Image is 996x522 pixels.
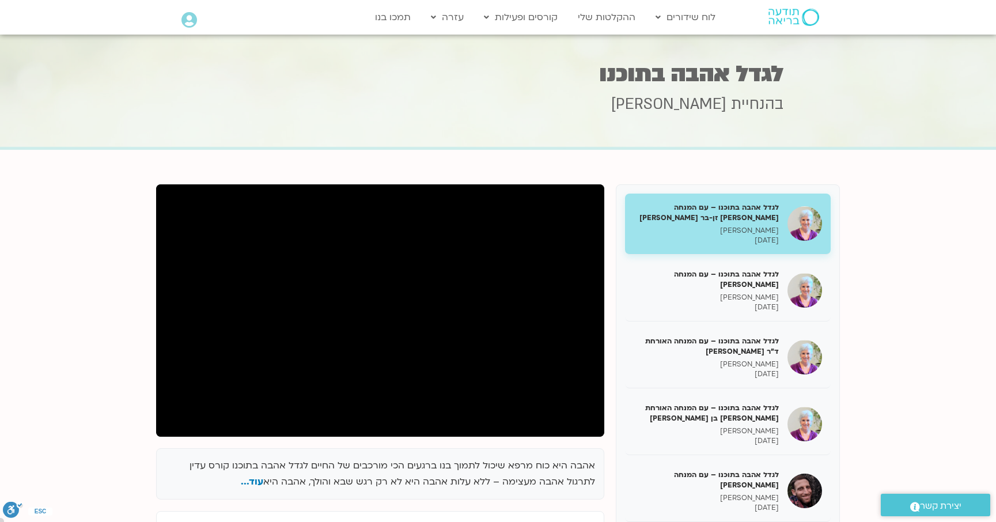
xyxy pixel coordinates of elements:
[634,403,779,423] h5: לגדל אהבה בתוכנו – עם המנחה האורחת [PERSON_NAME] בן [PERSON_NAME]
[787,273,822,308] img: לגדל אהבה בתוכנו – עם המנחה האורח ענבר בר קמה
[787,474,822,508] img: לגדל אהבה בתוכנו – עם המנחה האורח בן קמינסקי
[650,6,721,28] a: לוח שידורים
[634,236,779,245] p: [DATE]
[634,202,779,223] h5: לגדל אהבה בתוכנו – עם המנחה [PERSON_NAME] זן-בר [PERSON_NAME]
[634,369,779,379] p: [DATE]
[787,340,822,375] img: לגדל אהבה בתוכנו – עם המנחה האורחת ד"ר נועה אלבלדה
[634,493,779,503] p: [PERSON_NAME]
[213,63,783,85] h1: לגדל אהבה בתוכנו
[165,457,595,491] p: אהבה היא כוח מרפא שיכול לתמוך בנו ברגעים הכי מורכבים של החיים לגדל אהבה בתוכנו קורס עדין לתרגול א...
[425,6,469,28] a: עזרה
[634,336,779,357] h5: לגדל אהבה בתוכנו – עם המנחה האורחת ד"ר [PERSON_NAME]
[768,9,819,26] img: תודעה בריאה
[634,436,779,446] p: [DATE]
[572,6,641,28] a: ההקלטות שלי
[634,302,779,312] p: [DATE]
[634,503,779,513] p: [DATE]
[634,226,779,236] p: [PERSON_NAME]
[478,6,563,28] a: קורסים ופעילות
[634,470,779,490] h5: לגדל אהבה בתוכנו – עם המנחה [PERSON_NAME]
[787,407,822,441] img: לגדל אהבה בתוכנו – עם המנחה האורחת שאנייה כהן בן חיים
[881,494,990,516] a: יצירת קשר
[634,293,779,302] p: [PERSON_NAME]
[731,94,783,115] span: בהנחיית
[241,475,263,488] span: עוד...
[634,360,779,369] p: [PERSON_NAME]
[787,206,822,241] img: לגדל אהבה בתוכנו – עם המנחה האורחת צילה זן-בר צור
[920,498,961,514] span: יצירת קשר
[634,426,779,436] p: [PERSON_NAME]
[634,269,779,290] h5: לגדל אהבה בתוכנו – עם המנחה [PERSON_NAME]
[369,6,416,28] a: תמכו בנו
